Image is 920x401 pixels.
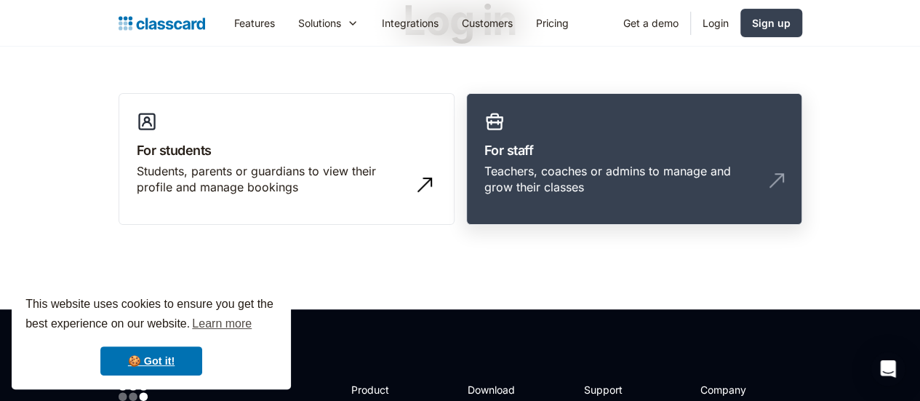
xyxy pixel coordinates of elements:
[524,7,580,39] a: Pricing
[752,15,791,31] div: Sign up
[298,15,341,31] div: Solutions
[119,93,455,226] a: For studentsStudents, parents or guardians to view their profile and manage bookings
[12,282,291,389] div: cookieconsent
[190,313,254,335] a: learn more about cookies
[612,7,690,39] a: Get a demo
[700,382,797,397] h2: Company
[100,346,202,376] a: dismiss cookie message
[484,163,755,196] div: Teachers, coaches or admins to manage and grow their classes
[468,382,527,397] h2: Download
[119,13,205,33] a: home
[740,9,802,37] a: Sign up
[287,7,370,39] div: Solutions
[871,352,905,386] div: Open Intercom Messenger
[223,7,287,39] a: Features
[137,163,407,196] div: Students, parents or guardians to view their profile and manage bookings
[25,295,277,335] span: This website uses cookies to ensure you get the best experience on our website.
[484,140,784,160] h3: For staff
[466,93,802,226] a: For staffTeachers, coaches or admins to manage and grow their classes
[691,7,740,39] a: Login
[370,7,450,39] a: Integrations
[584,382,643,397] h2: Support
[351,382,429,397] h2: Product
[450,7,524,39] a: Customers
[137,140,436,160] h3: For students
